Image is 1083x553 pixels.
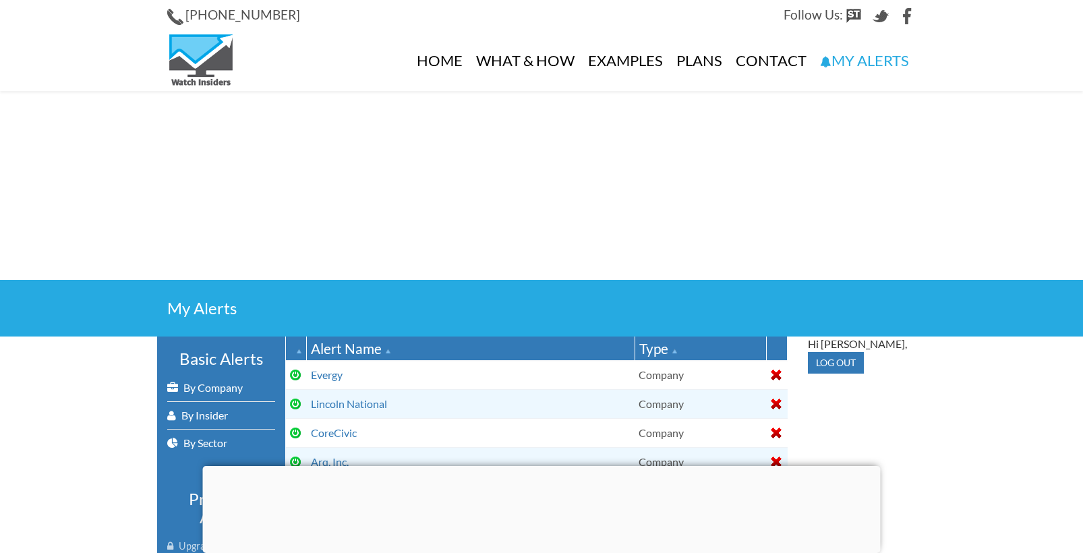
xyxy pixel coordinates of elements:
img: StockTwits [846,8,862,24]
img: Twitter [873,8,889,24]
a: By Insider [167,402,275,429]
a: My Alerts [813,30,916,91]
a: Arq, Inc. [311,455,349,468]
a: Contact [729,30,813,91]
td: Company [635,447,766,476]
a: By Company [167,374,275,401]
a: Examples [581,30,670,91]
h3: Premium Alerts [167,490,275,526]
a: CoreCivic [311,426,357,439]
div: Hi [PERSON_NAME], [808,337,916,352]
td: Company [635,418,766,447]
a: Evergy [311,368,343,381]
h3: Basic Alerts [167,350,275,368]
input: Log out [808,352,864,374]
div: Type [639,339,762,358]
td: Company [635,360,766,389]
iframe: Advertisement [137,91,946,280]
a: What & How [469,30,581,91]
span: [PHONE_NUMBER] [185,7,300,22]
img: Phone [167,9,183,25]
div: Alert Name [311,339,631,358]
th: Type: Ascending sort applied, activate to apply a descending sort [635,337,766,361]
a: Plans [670,30,729,91]
th: Alert Name: Ascending sort applied, activate to apply a descending sort [307,337,635,361]
a: Lincoln National [311,397,387,410]
th: : No sort applied, activate to apply an ascending sort [767,337,788,361]
a: By Sector [167,430,275,457]
td: Company [635,389,766,418]
img: Facebook [900,8,916,24]
iframe: Advertisement [203,466,881,550]
th: : Ascending sort applied, activate to apply a descending sort [286,337,307,361]
a: Home [410,30,469,91]
span: Follow Us: [784,7,843,22]
h2: My Alerts [167,300,916,316]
